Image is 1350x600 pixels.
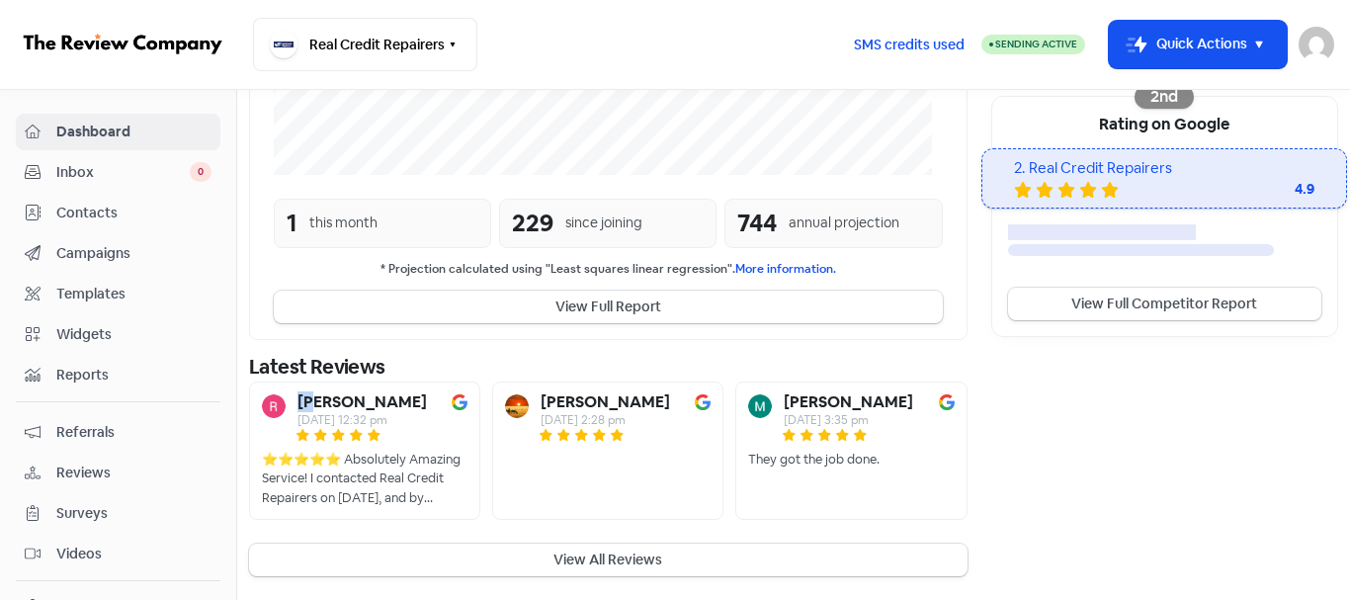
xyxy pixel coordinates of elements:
button: View Full Report [274,291,943,323]
button: Quick Actions [1109,21,1287,68]
b: [PERSON_NAME] [541,394,670,410]
span: SMS credits used [854,35,965,55]
span: 0 [190,162,211,182]
div: [DATE] 12:32 pm [297,414,427,426]
div: ⭐️⭐️⭐️⭐️⭐️ Absolutely Amazing Service! I contacted Real Credit Repairers on [DATE], and by [DATE]... [262,450,467,508]
span: Widgets [56,324,211,345]
b: [PERSON_NAME] [297,394,427,410]
span: Campaigns [56,243,211,264]
a: Templates [16,276,220,312]
b: [PERSON_NAME] [784,394,913,410]
div: [DATE] 2:28 pm [541,414,670,426]
div: 1 [287,206,297,241]
img: Image [939,394,955,410]
div: 229 [512,206,553,241]
a: Videos [16,536,220,572]
div: [DATE] 3:35 pm [784,414,913,426]
a: Reviews [16,455,220,491]
span: Reports [56,365,211,386]
div: They got the job done. [748,450,880,470]
img: User [1299,27,1334,62]
div: 4.9 [1235,179,1314,200]
div: Rating on Google [992,97,1337,148]
div: since joining [565,213,642,233]
a: Inbox 0 [16,154,220,191]
a: View Full Competitor Report [1008,288,1321,320]
a: SMS credits used [837,33,981,53]
a: Sending Active [981,33,1085,56]
div: this month [309,213,378,233]
small: * Projection calculated using "Least squares linear regression". [274,260,943,279]
img: Image [695,394,711,410]
a: Widgets [16,316,220,353]
span: Inbox [56,162,190,183]
button: View All Reviews [249,544,968,576]
a: Contacts [16,195,220,231]
img: Avatar [262,394,286,418]
span: Sending Active [995,38,1077,50]
div: 744 [737,206,777,241]
span: Surveys [56,503,211,524]
a: Dashboard [16,114,220,150]
a: Reports [16,357,220,393]
a: Campaigns [16,235,220,272]
span: Templates [56,284,211,304]
a: Surveys [16,495,220,532]
span: Contacts [56,203,211,223]
a: Referrals [16,414,220,451]
span: Referrals [56,422,211,443]
div: annual projection [789,213,899,233]
button: Real Credit Repairers [253,18,477,71]
span: Reviews [56,463,211,483]
img: Avatar [748,394,772,418]
span: Dashboard [56,122,211,142]
img: Image [452,394,467,410]
span: Videos [56,544,211,564]
div: 2. Real Credit Repairers [1014,157,1314,180]
div: 2nd [1135,85,1194,109]
a: More information. [735,261,836,277]
img: Avatar [505,394,529,418]
div: Latest Reviews [249,352,968,382]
